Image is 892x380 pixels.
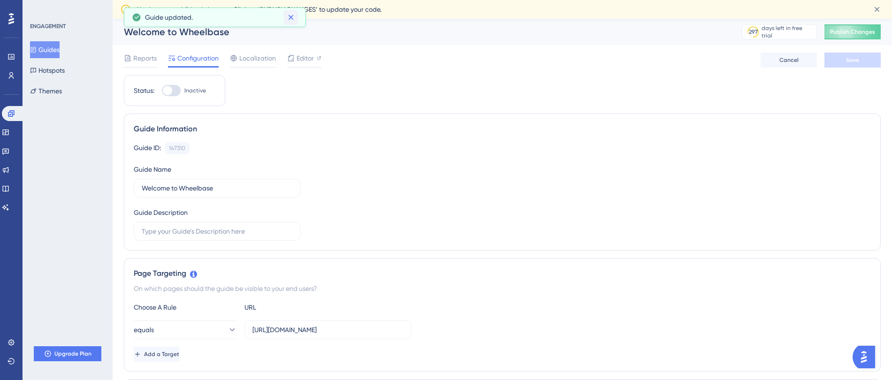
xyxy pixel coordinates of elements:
div: Guide Description [134,207,188,218]
div: URL [244,302,348,313]
input: yourwebsite.com/path [252,325,404,335]
div: 147310 [169,144,185,152]
input: Type your Guide’s Description here [142,226,293,236]
iframe: UserGuiding AI Assistant Launcher [853,343,881,371]
span: Save [846,56,859,64]
div: On which pages should the guide be visible to your end users? [134,283,871,294]
div: Guide Information [134,123,871,135]
div: ENGAGEMENT [30,23,66,30]
div: 297 [749,28,758,36]
button: Themes [30,83,62,99]
button: Guides [30,41,60,58]
span: equals [134,324,154,335]
span: Inactive [184,87,206,94]
span: Localization [239,53,276,64]
button: Add a Target [134,347,179,362]
span: Upgrade Plan [54,350,91,357]
div: Choose A Rule [134,302,237,313]
div: days left in free trial [762,24,814,39]
div: Status: [134,85,154,96]
button: Hotspots [30,62,65,79]
button: Publish Changes [824,24,881,39]
div: Guide ID: [134,142,161,154]
div: Guide Name [134,164,171,175]
button: equals [134,320,237,339]
span: Cancel [779,56,799,64]
span: Add a Target [144,350,179,358]
input: Type your Guide’s Name here [142,183,293,193]
button: Cancel [761,53,817,68]
span: Guide updated. [145,12,193,23]
span: Editor [297,53,314,64]
span: Publish Changes [830,28,875,36]
button: Upgrade Plan [34,346,101,361]
span: Configuration [177,53,219,64]
button: Save [824,53,881,68]
span: You have unpublished changes. Click on ‘PUBLISH CHANGES’ to update your code. [137,4,381,15]
div: Welcome to Wheelbase [124,25,718,38]
div: Page Targeting [134,268,871,279]
span: Reports [133,53,157,64]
